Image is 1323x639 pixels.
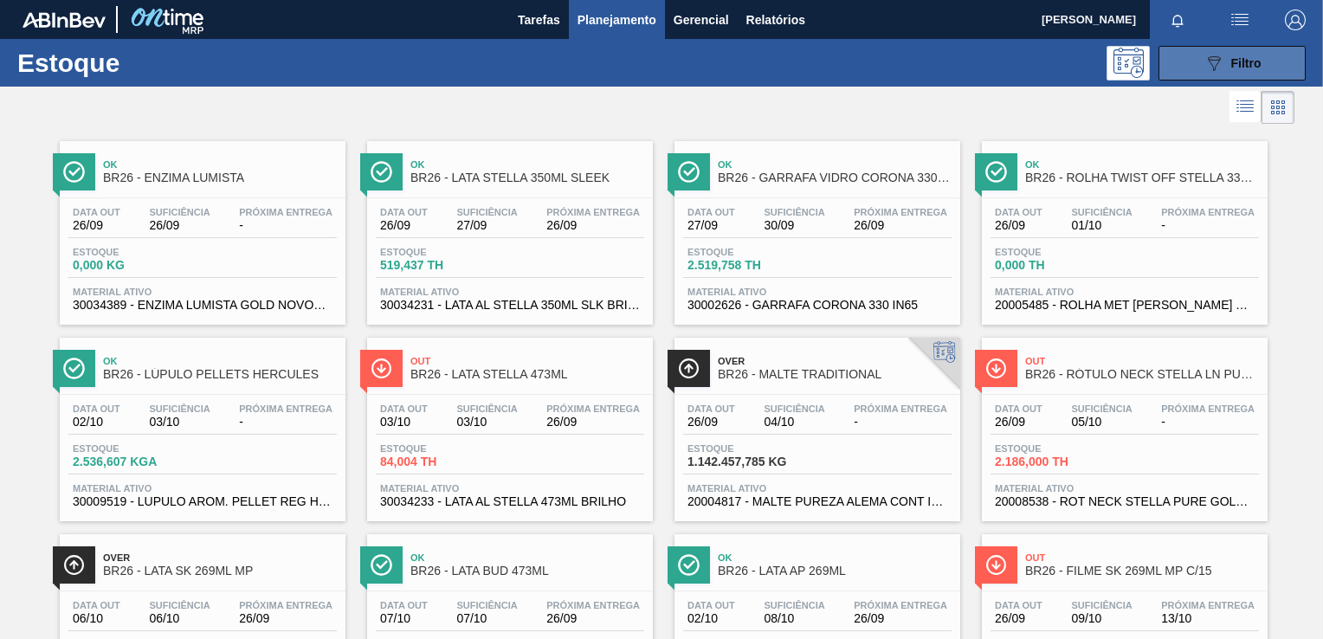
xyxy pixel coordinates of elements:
span: Suficiência [149,403,210,414]
span: 02/10 [687,612,735,625]
span: Material ativo [380,483,640,494]
span: 30002626 - GARRAFA CORONA 330 IN65 [687,299,947,312]
span: Suficiência [456,600,517,610]
span: Data out [73,207,120,217]
span: Ok [718,159,952,170]
button: Filtro [1158,46,1306,81]
span: - [1161,219,1255,232]
span: Data out [73,600,120,610]
span: Material ativo [995,287,1255,297]
span: Ok [718,552,952,563]
span: 1.142.457,785 KG [687,455,809,468]
span: Over [718,356,952,366]
img: Ícone [985,161,1007,183]
span: Estoque [73,247,194,257]
span: BR26 - LÚPULO PELLETS HERCULES [103,368,337,381]
img: Ícone [63,358,85,379]
span: 26/09 [239,612,332,625]
span: Estoque [73,443,194,454]
span: Suficiência [1071,207,1132,217]
span: 20004817 - MALTE PUREZA ALEMA CONT IMPORT SUP 40% [687,495,947,508]
span: Suficiência [1071,600,1132,610]
img: TNhmsLtSVTkK8tSr43FrP2fwEKptu5GPRR3wAAAABJRU5ErkJggg== [23,12,106,28]
h1: Estoque [17,53,266,73]
span: Estoque [380,443,501,454]
span: Ok [1025,159,1259,170]
span: Estoque [380,247,501,257]
span: Ok [410,159,644,170]
span: - [239,416,332,429]
span: Data out [687,207,735,217]
span: 06/10 [149,612,210,625]
span: 26/09 [995,612,1042,625]
span: Data out [995,403,1042,414]
span: Próxima Entrega [239,600,332,610]
span: BR26 - LATA BUD 473ML [410,565,644,578]
span: Planejamento [578,10,656,30]
span: Out [410,356,644,366]
span: Próxima Entrega [854,403,947,414]
span: Próxima Entrega [854,207,947,217]
a: ÍconeOkBR26 - LÚPULO PELLETS HERCULESData out02/10Suficiência03/10Próxima Entrega-Estoque2.536,60... [47,325,354,521]
span: 03/10 [380,416,428,429]
span: Estoque [995,247,1116,257]
span: BR26 - GARRAFA VIDRO CORONA 330ML [718,171,952,184]
span: - [239,219,332,232]
span: Estoque [687,247,809,257]
span: 26/09 [380,219,428,232]
span: Suficiência [149,207,210,217]
span: Suficiência [456,207,517,217]
span: Material ativo [687,483,947,494]
span: BR26 - FILME SK 269ML MP C/15 [1025,565,1259,578]
span: Próxima Entrega [546,207,640,217]
span: Data out [73,403,120,414]
span: 26/09 [995,416,1042,429]
span: Suficiência [149,600,210,610]
span: Material ativo [380,287,640,297]
span: 20005485 - ROLHA MET STELLA ARTOIS TO 0,19 [995,299,1255,312]
img: Ícone [371,554,392,576]
span: 30009519 - LUPULO AROM. PELLET REG HERCULES [73,495,332,508]
div: Visão em Lista [1229,91,1262,124]
span: Suficiência [456,403,517,414]
span: BR26 - LATA AP 269ML [718,565,952,578]
span: 04/10 [764,416,824,429]
span: - [854,416,947,429]
img: Ícone [63,554,85,576]
span: Material ativo [995,483,1255,494]
img: userActions [1229,10,1250,30]
span: 2.186,000 TH [995,455,1116,468]
span: Material ativo [73,483,332,494]
span: 0,000 KG [73,259,194,272]
span: 519,437 TH [380,259,501,272]
span: 30034233 - LATA AL STELLA 473ML BRILHO [380,495,640,508]
a: ÍconeOkBR26 - ROLHA TWIST OFF STELLA 330MLData out26/09Suficiência01/10Próxima Entrega-Estoque0,0... [969,128,1276,325]
span: BR26 - MALTE TRADITIONAL [718,368,952,381]
span: Ok [410,552,644,563]
span: Estoque [995,443,1116,454]
span: 07/10 [380,612,428,625]
img: Ícone [985,554,1007,576]
img: Ícone [63,161,85,183]
span: Suficiência [764,403,824,414]
span: Ok [103,356,337,366]
span: Out [1025,356,1259,366]
a: ÍconeOutBR26 - LATA STELLA 473MLData out03/10Suficiência03/10Próxima Entrega26/09Estoque84,004 TH... [354,325,661,521]
span: Tarefas [518,10,560,30]
span: 05/10 [1071,416,1132,429]
span: Suficiência [764,207,824,217]
span: 84,004 TH [380,455,501,468]
span: BR26 - LATA STELLA 350ML SLEEK [410,171,644,184]
a: ÍconeOkBR26 - GARRAFA VIDRO CORONA 330MLData out27/09Suficiência30/09Próxima Entrega26/09Estoque2... [661,128,969,325]
span: 13/10 [1161,612,1255,625]
a: ÍconeOutBR26 - RÓTULO NECK STELLA LN PURE GOLD 330MLData out26/09Suficiência05/10Próxima Entrega-... [969,325,1276,521]
img: Logout [1285,10,1306,30]
span: 09/10 [1071,612,1132,625]
span: Out [1025,552,1259,563]
img: Ícone [985,358,1007,379]
span: 26/09 [149,219,210,232]
a: ÍconeOkBR26 - ENZIMA LUMISTAData out26/09Suficiência26/09Próxima Entrega-Estoque0,000 KGMaterial ... [47,128,354,325]
span: 01/10 [1071,219,1132,232]
img: Ícone [678,358,700,379]
span: Próxima Entrega [239,403,332,414]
